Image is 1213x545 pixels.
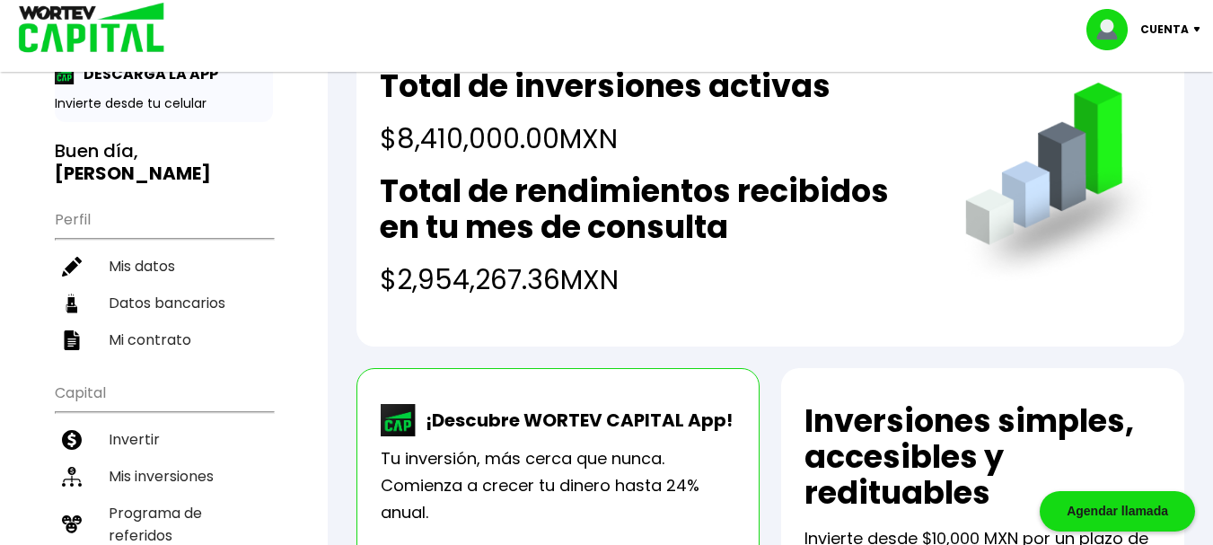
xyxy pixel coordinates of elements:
[381,404,417,436] img: wortev-capital-app-icon
[62,330,82,350] img: contrato-icon.f2db500c.svg
[55,94,273,113] p: Invierte desde tu celular
[417,407,733,434] p: ¡Descubre WORTEV CAPITAL App!
[55,285,273,321] a: Datos bancarios
[1040,491,1195,532] div: Agendar llamada
[55,458,273,495] a: Mis inversiones
[62,514,82,534] img: recomiendanos-icon.9b8e9327.svg
[55,248,273,285] a: Mis datos
[55,421,273,458] a: Invertir
[1140,16,1189,43] p: Cuenta
[62,430,82,450] img: invertir-icon.b3b967d7.svg
[62,294,82,313] img: datos-icon.10cf9172.svg
[1086,9,1140,50] img: profile-image
[380,259,929,300] h4: $2,954,267.36 MXN
[957,83,1161,286] img: grafica.516fef24.png
[55,140,273,185] h3: Buen día,
[804,403,1161,511] h2: Inversiones simples, accesibles y redituables
[55,199,273,358] ul: Perfil
[55,321,273,358] a: Mi contrato
[55,65,75,84] img: app-icon
[381,445,735,526] p: Tu inversión, más cerca que nunca. Comienza a crecer tu dinero hasta 24% anual.
[380,68,831,104] h2: Total de inversiones activas
[62,257,82,277] img: editar-icon.952d3147.svg
[1189,27,1213,32] img: icon-down
[62,467,82,487] img: inversiones-icon.6695dc30.svg
[75,63,218,85] p: DESCARGA LA APP
[55,161,211,186] b: [PERSON_NAME]
[380,119,831,159] h4: $8,410,000.00 MXN
[380,173,929,245] h2: Total de rendimientos recibidos en tu mes de consulta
